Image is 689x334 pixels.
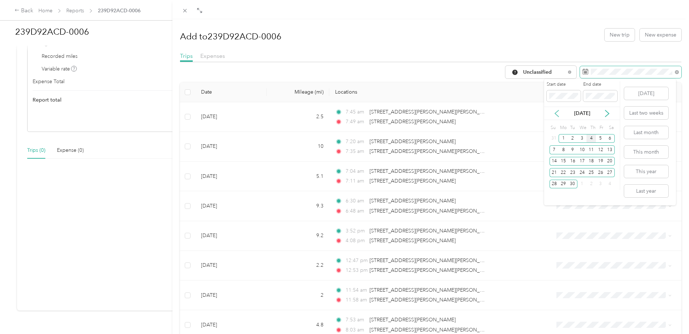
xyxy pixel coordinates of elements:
div: 5 [596,134,605,143]
div: 25 [586,168,596,177]
td: [DATE] [195,162,267,191]
td: 2 [267,281,329,310]
div: 28 [550,180,559,189]
span: 6:48 am [346,207,366,215]
div: 24 [577,168,587,177]
div: 1 [577,180,587,189]
td: [DATE] [195,132,267,162]
td: [DATE] [195,221,267,251]
span: [STREET_ADDRESS][PERSON_NAME][PERSON_NAME] [369,327,496,333]
div: 14 [550,157,559,166]
td: 2.5 [267,102,329,132]
div: 26 [596,168,605,177]
h1: Add to 239D92ACD-0006 [180,28,281,45]
span: 7:45 am [346,108,366,116]
span: 11:58 am [346,296,366,304]
span: 3:52 pm [346,227,366,235]
th: Mileage (mi) [267,82,329,102]
div: 1 [559,134,568,143]
td: [DATE] [195,251,267,281]
span: [STREET_ADDRESS][PERSON_NAME][PERSON_NAME][PERSON_NAME] [369,297,536,303]
span: 7:53 am [346,316,366,324]
div: 17 [577,157,587,166]
span: 7:49 am [346,118,366,126]
div: Tu [569,123,576,133]
span: 7:35 am [346,147,366,155]
div: 3 [577,134,587,143]
label: Start date [547,81,581,88]
span: 11:54 am [346,286,366,294]
div: 31 [550,134,559,143]
div: 15 [559,157,568,166]
span: [STREET_ADDRESS][PERSON_NAME] [369,237,456,244]
span: 7:11 am [346,177,366,185]
div: 12 [596,145,605,154]
div: 13 [605,145,615,154]
span: [STREET_ADDRESS][PERSON_NAME] [369,317,456,323]
div: 16 [568,157,577,166]
button: New expense [640,29,681,41]
div: Th [589,123,596,133]
iframe: Everlance-gr Chat Button Frame [648,294,689,334]
button: This month [624,146,668,158]
div: 3 [596,180,605,189]
div: 18 [586,157,596,166]
td: 10 [267,132,329,162]
div: 9 [568,145,577,154]
div: 22 [559,168,568,177]
span: [STREET_ADDRESS][PERSON_NAME][PERSON_NAME] [369,148,496,154]
th: Date [195,82,267,102]
div: Sa [608,123,615,133]
div: 6 [605,134,615,143]
span: 6:30 am [346,197,366,205]
span: 4:08 pm [346,237,366,245]
div: 8 [559,145,568,154]
span: 12:53 pm [346,266,366,274]
span: 12:47 pm [346,257,366,265]
button: Last two weeks [624,107,668,119]
span: Trips [180,52,193,59]
div: 23 [568,168,577,177]
td: [DATE] [195,102,267,132]
button: Last month [624,126,668,139]
button: New trip [605,29,635,41]
div: 4 [586,134,596,143]
button: [DATE] [624,87,668,100]
td: 9.2 [267,221,329,251]
div: 10 [577,145,587,154]
div: Fr [598,123,605,133]
span: [STREET_ADDRESS][PERSON_NAME] [369,119,456,125]
span: 8:03 am [346,326,366,334]
div: 30 [568,180,577,189]
p: [DATE] [567,110,597,117]
span: [STREET_ADDRESS][PERSON_NAME][PERSON_NAME] [369,208,496,214]
td: 9.3 [267,191,329,221]
button: This year [624,165,668,178]
span: [STREET_ADDRESS][PERSON_NAME][PERSON_NAME][PERSON_NAME] [369,257,536,264]
div: 2 [568,134,577,143]
span: 7:20 am [346,138,366,146]
span: [STREET_ADDRESS][PERSON_NAME][PERSON_NAME] [369,267,496,273]
div: Su [550,123,556,133]
div: 2 [586,180,596,189]
td: 2.2 [267,251,329,281]
div: 7 [550,145,559,154]
td: 5.1 [267,162,329,191]
div: 11 [586,145,596,154]
span: Expenses [200,52,225,59]
div: 27 [605,168,615,177]
div: We [579,123,587,133]
label: End date [583,81,617,88]
th: Locations [329,82,548,102]
span: [STREET_ADDRESS][PERSON_NAME][PERSON_NAME] [369,109,496,115]
div: 21 [550,168,559,177]
div: 29 [559,180,568,189]
span: 7:04 am [346,167,366,175]
div: Mo [559,123,567,133]
span: Unclassified [523,70,565,75]
td: [DATE] [195,191,267,221]
div: 19 [596,157,605,166]
button: Last year [624,185,668,197]
td: [DATE] [195,281,267,310]
span: [STREET_ADDRESS][PERSON_NAME] [369,198,456,204]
